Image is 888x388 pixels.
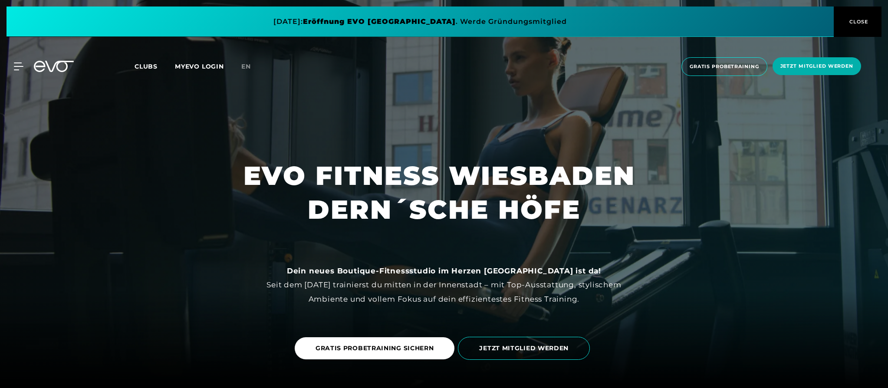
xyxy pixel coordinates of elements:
a: JETZT MITGLIED WERDEN [458,330,593,366]
h1: EVO FITNESS WIESBADEN DERN´SCHE HÖFE [243,159,645,227]
a: Jetzt Mitglied werden [770,57,864,76]
a: MYEVO LOGIN [175,62,224,70]
span: Gratis Probetraining [690,63,759,70]
span: CLOSE [847,18,868,26]
button: CLOSE [834,7,881,37]
a: GRATIS PROBETRAINING SICHERN [295,337,455,359]
a: Gratis Probetraining [679,57,770,76]
span: Jetzt Mitglied werden [780,62,853,70]
strong: Dein neues Boutique-Fitnessstudio im Herzen [GEOGRAPHIC_DATA] ist da! [287,266,601,275]
a: en [241,62,261,72]
span: JETZT MITGLIED WERDEN [479,344,569,353]
span: en [241,62,251,70]
span: Clubs [135,62,158,70]
span: GRATIS PROBETRAINING SICHERN [316,344,434,353]
div: Seit dem [DATE] trainierst du mitten in der Innenstadt – mit Top-Ausstattung, stylischem Ambiente... [249,264,639,306]
a: Clubs [135,62,175,70]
